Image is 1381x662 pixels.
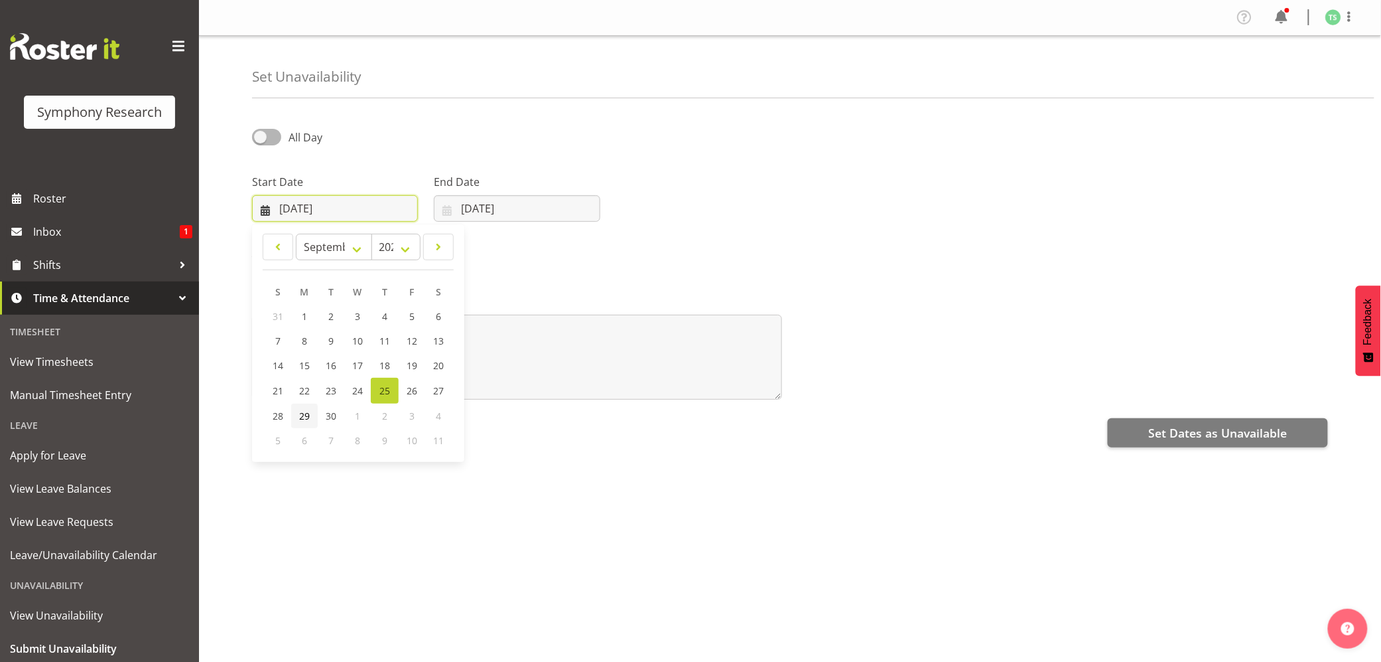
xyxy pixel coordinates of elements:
[352,335,363,347] span: 10
[352,384,363,397] span: 24
[318,329,344,353] a: 9
[33,255,172,275] span: Shifts
[352,359,363,372] span: 17
[407,335,417,347] span: 12
[425,329,452,353] a: 13
[10,385,189,405] span: Manual Timesheet Entry
[407,434,417,447] span: 10
[10,512,189,532] span: View Leave Requests
[37,102,162,122] div: Symphony Research
[433,359,444,372] span: 20
[10,446,189,465] span: Apply for Leave
[252,174,418,190] label: Start Date
[409,310,415,323] span: 5
[344,329,371,353] a: 10
[318,353,344,378] a: 16
[399,378,425,404] a: 26
[344,378,371,404] a: 24
[382,434,387,447] span: 9
[379,384,390,397] span: 25
[3,439,196,472] a: Apply for Leave
[379,359,390,372] span: 18
[273,384,283,397] span: 21
[436,310,441,323] span: 6
[252,195,418,222] input: Click to select...
[3,412,196,439] div: Leave
[265,329,291,353] a: 7
[3,318,196,345] div: Timesheet
[273,359,283,372] span: 14
[355,410,360,422] span: 1
[3,599,196,632] a: View Unavailability
[382,286,387,298] span: T
[273,310,283,323] span: 31
[291,404,318,428] a: 29
[407,359,417,372] span: 19
[371,353,399,378] a: 18
[318,304,344,329] a: 2
[382,410,387,422] span: 2
[434,195,600,222] input: Click to select...
[299,384,310,397] span: 22
[1356,286,1381,376] button: Feedback - Show survey
[328,310,334,323] span: 2
[302,434,307,447] span: 6
[355,434,360,447] span: 8
[434,174,600,190] label: End Date
[265,404,291,428] a: 28
[291,353,318,378] a: 15
[289,130,322,145] span: All Day
[3,378,196,412] a: Manual Timesheet Entry
[399,329,425,353] a: 12
[1362,299,1374,345] span: Feedback
[275,434,281,447] span: 5
[326,410,336,422] span: 30
[328,286,334,298] span: T
[10,352,189,372] span: View Timesheets
[407,384,417,397] span: 26
[291,378,318,404] a: 22
[1148,424,1287,442] span: Set Dates as Unavailable
[328,434,334,447] span: 7
[252,293,782,309] label: Message*
[371,378,399,404] a: 25
[344,304,371,329] a: 3
[425,353,452,378] a: 20
[355,310,360,323] span: 3
[33,222,180,242] span: Inbox
[410,286,415,298] span: F
[265,378,291,404] a: 21
[10,545,189,565] span: Leave/Unavailability Calendar
[10,33,119,60] img: Rosterit website logo
[318,404,344,428] a: 30
[433,384,444,397] span: 27
[436,286,441,298] span: S
[10,639,189,659] span: Submit Unavailability
[33,189,192,208] span: Roster
[409,410,415,422] span: 3
[33,288,172,308] span: Time & Attendance
[299,410,310,422] span: 29
[354,286,362,298] span: W
[371,329,399,353] a: 11
[299,359,310,372] span: 15
[3,538,196,572] a: Leave/Unavailability Calendar
[433,434,444,447] span: 11
[326,359,336,372] span: 16
[273,410,283,422] span: 28
[399,304,425,329] a: 5
[3,505,196,538] a: View Leave Requests
[10,606,189,625] span: View Unavailability
[318,378,344,404] a: 23
[399,353,425,378] a: 19
[3,472,196,505] a: View Leave Balances
[1325,9,1341,25] img: tanya-stebbing1954.jpg
[328,335,334,347] span: 9
[3,572,196,599] div: Unavailability
[275,335,281,347] span: 7
[180,225,192,238] span: 1
[382,310,387,323] span: 4
[1341,622,1354,635] img: help-xxl-2.png
[371,304,399,329] a: 4
[302,310,307,323] span: 1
